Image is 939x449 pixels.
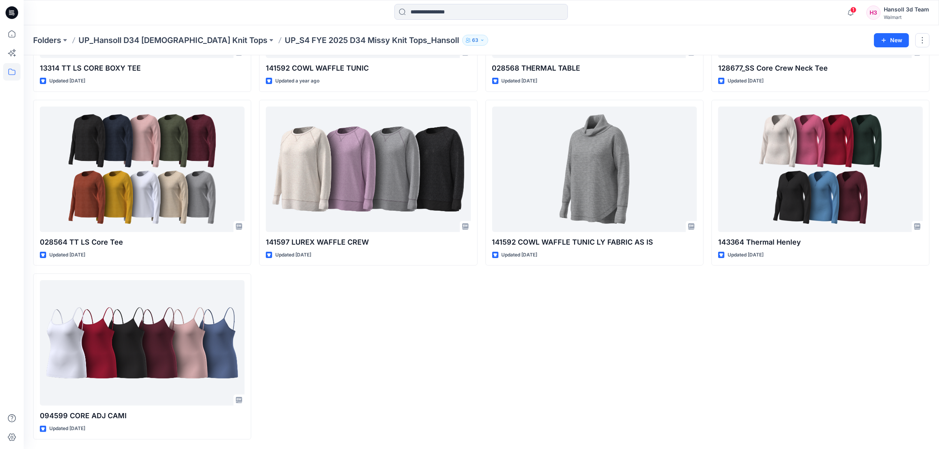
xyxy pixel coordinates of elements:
a: UP_Hansoll D34 [DEMOGRAPHIC_DATA] Knit Tops [78,35,267,46]
p: Updated [DATE] [275,251,311,259]
p: UP_S4 FYE 2025 D34 Missy Knit Tops_Hansoll [285,35,459,46]
a: 028564 TT LS Core Tee [40,107,245,232]
div: Hansoll 3d Team [884,5,929,14]
p: Updated [DATE] [49,425,85,433]
p: Updated [DATE] [728,251,764,259]
p: Updated [DATE] [502,77,538,85]
p: Updated [DATE] [49,77,85,85]
p: 141597 LUREX WAFFLE CREW [266,237,470,248]
a: 094599 CORE ADJ CAMI [40,280,245,406]
p: 143364 Thermal Henley [718,237,923,248]
div: H3 [866,6,881,20]
button: New [874,33,909,47]
a: 141597 LUREX WAFFLE CREW [266,107,470,232]
p: Updated [DATE] [728,77,764,85]
p: 128677_SS Core Crew Neck Tee [718,63,923,74]
p: Updated [DATE] [502,251,538,259]
a: Folders [33,35,61,46]
span: 1 [850,7,857,13]
p: 141592 COWL WAFFLE TUNIC [266,63,470,74]
p: Updated [DATE] [49,251,85,259]
p: 141592 COWL WAFFLE TUNIC LY FABRIC AS IS [492,237,697,248]
p: 63 [472,36,478,45]
p: 13314 TT LS CORE BOXY TEE [40,63,245,74]
p: 028568 THERMAL TABLE [492,63,697,74]
button: 63 [462,35,488,46]
p: 094599 CORE ADJ CAMI [40,410,245,421]
p: 028564 TT LS Core Tee [40,237,245,248]
div: Walmart [884,14,929,20]
p: Updated a year ago [275,77,319,85]
a: 143364 Thermal Henley [718,107,923,232]
a: 141592 COWL WAFFLE TUNIC LY FABRIC AS IS [492,107,697,232]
